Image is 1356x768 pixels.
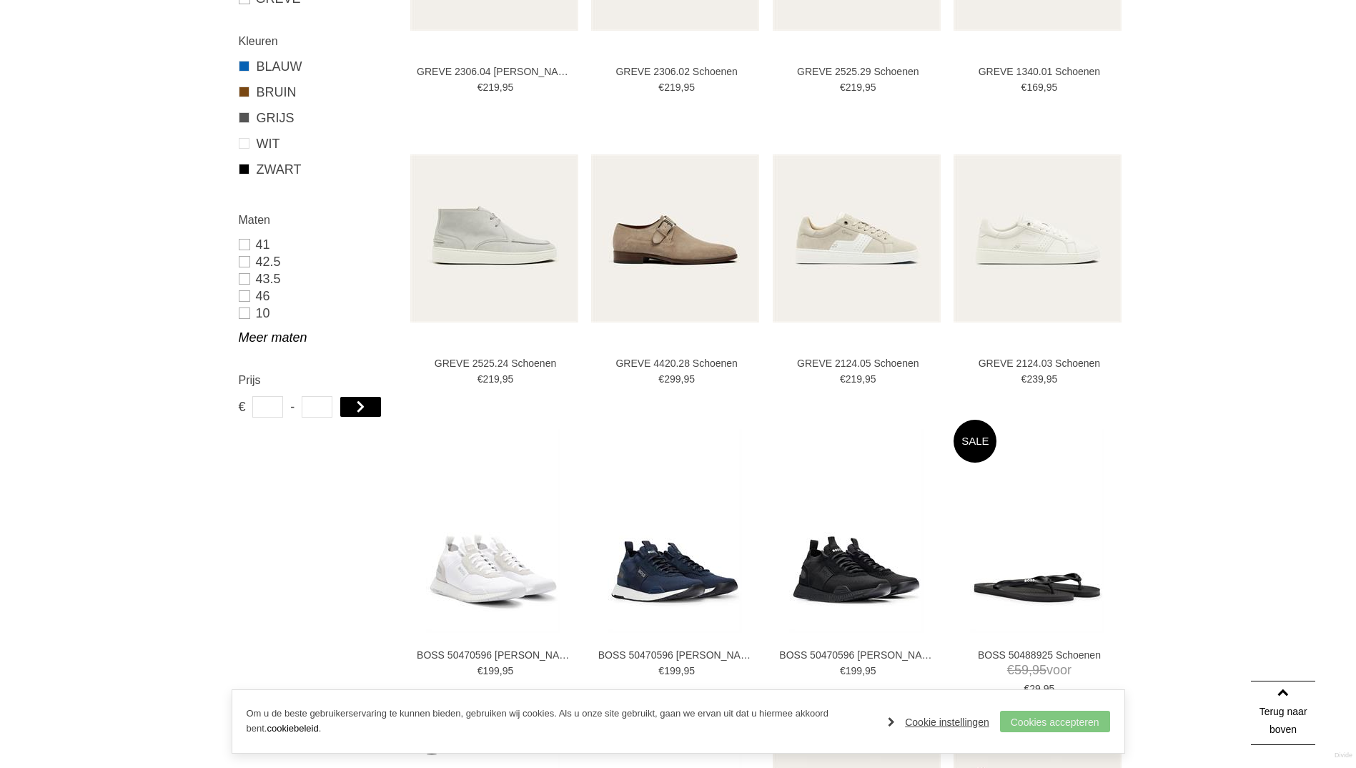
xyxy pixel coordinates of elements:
a: GREVE 1340.01 Schoenen [961,65,1118,78]
h2: Prijs [239,371,392,389]
span: 95 [503,82,514,93]
a: 46 [239,287,392,305]
img: GREVE 2124.05 Schoenen [773,154,941,323]
a: GREVE 2306.02 Schoenen [598,65,756,78]
a: BOSS 50470596 [PERSON_NAME] [598,649,756,661]
span: 95 [865,82,876,93]
span: voor [961,661,1118,679]
span: - [290,396,295,418]
p: Om u de beste gebruikerservaring te kunnen bieden, gebruiken wij cookies. Als u onze site gebruik... [247,707,874,737]
span: 199 [846,665,862,676]
span: 95 [683,665,695,676]
span: 95 [1046,373,1058,385]
span: 219 [846,373,862,385]
a: 10 [239,305,392,322]
span: 219 [482,82,499,93]
a: 43.5 [239,270,392,287]
span: , [500,373,503,385]
span: 95 [865,665,876,676]
span: , [862,373,865,385]
span: € [658,82,664,93]
span: 95 [865,373,876,385]
img: BOSS 50470596 Schoenen [426,429,560,633]
a: BOSS 50488925 Schoenen [961,649,1118,661]
span: 239 [1026,373,1043,385]
span: € [477,82,483,93]
span: € [658,373,664,385]
a: Cookie instellingen [888,712,989,733]
span: 199 [664,665,681,676]
a: BOSS 50470596 [PERSON_NAME] [417,649,574,661]
a: Cookies accepteren [1000,711,1110,732]
a: Meer maten [239,329,392,346]
a: BLAUW [239,57,392,76]
a: GREVE 2525.24 Schoenen [417,357,574,370]
h2: Kleuren [239,32,392,50]
a: Terug naar boven [1251,681,1315,745]
a: ZWART [239,160,392,179]
span: 95 [1046,82,1058,93]
span: , [1044,373,1046,385]
img: BOSS 50470596 Schoenen [608,429,742,633]
span: 59 [1014,663,1029,677]
span: € [477,373,483,385]
span: 95 [683,373,695,385]
span: € [1024,683,1030,694]
span: 219 [482,373,499,385]
span: , [500,82,503,93]
span: 95 [683,82,695,93]
a: BOSS 50470596 [PERSON_NAME] [779,649,936,661]
span: 169 [1026,82,1043,93]
span: , [500,665,503,676]
span: , [681,665,683,676]
img: BOSS 50488925 Schoenen [970,429,1104,633]
span: € [1021,82,1027,93]
a: GREVE 4420.28 Schoenen [598,357,756,370]
img: BOSS 50470596 Schoenen [789,429,924,633]
img: GREVE 2124.03 Schoenen [954,154,1122,323]
span: 95 [503,665,514,676]
span: € [658,665,664,676]
a: cookiebeleid [267,723,318,734]
span: € [840,373,846,385]
span: 219 [846,82,862,93]
span: , [1041,683,1044,694]
img: GREVE 2525.24 Schoenen [410,154,578,323]
a: WIT [239,134,392,153]
span: 199 [482,665,499,676]
a: Divide [1335,747,1352,764]
span: , [1044,82,1046,93]
span: 95 [503,373,514,385]
span: 29 [1029,683,1041,694]
span: € [477,665,483,676]
span: , [1029,663,1032,677]
span: € [840,665,846,676]
img: GREVE 4420.28 Schoenen [591,154,759,323]
span: , [681,82,683,93]
a: GREVE 2306.04 [PERSON_NAME] [417,65,574,78]
span: 219 [664,82,681,93]
span: € [1021,373,1027,385]
a: 42.5 [239,253,392,270]
h2: Maten [239,211,392,229]
span: € [239,396,245,418]
a: 41 [239,236,392,253]
span: , [862,82,865,93]
span: 95 [1044,683,1055,694]
a: BRUIN [239,83,392,102]
span: € [840,82,846,93]
span: , [681,373,683,385]
a: GREVE 2124.05 Schoenen [779,357,936,370]
a: GREVE 2525.29 Schoenen [779,65,936,78]
a: GREVE 2124.03 Schoenen [961,357,1118,370]
span: 95 [1032,663,1046,677]
span: , [862,665,865,676]
a: GRIJS [239,109,392,127]
span: € [1007,663,1014,677]
span: 299 [664,373,681,385]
